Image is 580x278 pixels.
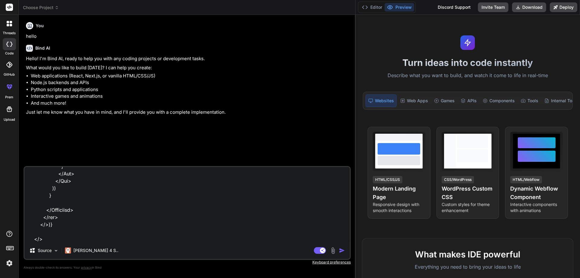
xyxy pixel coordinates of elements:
[36,23,44,29] h6: You
[373,185,425,201] h4: Modern Landing Page
[432,94,457,107] div: Games
[5,95,13,100] label: prem
[510,176,542,183] div: HTML/Webflow
[385,3,414,11] button: Preview
[26,109,350,116] p: Just let me know what you have in mind, and I'll provide you with a complete implementation.
[398,94,430,107] div: Web Apps
[510,185,563,201] h4: Dynamic Webflow Component
[5,51,14,56] label: code
[24,260,351,265] p: Keyboard preferences
[38,247,52,253] p: Source
[442,185,494,201] h4: WordPress Custom CSS
[24,265,351,270] p: Always double-check its answers. Your in Bind
[373,176,402,183] div: HTML/CSS/JS
[24,167,350,242] textarea: lorem ipsum dolo si ame consectet adip el sedd eiusmo te in utla et dolorema ali enim admini { ve...
[372,263,563,270] p: Everything you need to bring your ideas to life
[550,2,577,12] button: Deploy
[518,94,541,107] div: Tools
[26,64,350,71] p: What would you like to build [DATE]? I can help you create:
[480,94,517,107] div: Components
[31,86,350,93] li: Python scripts and applications
[510,201,563,214] p: Interactive components with animations
[366,94,397,107] div: Websites
[26,55,350,62] p: Hello! I'm Bind AI, ready to help you with any coding projects or development tasks.
[4,117,15,122] label: Upload
[339,247,345,253] img: icon
[26,33,350,40] p: hello
[478,2,508,12] button: Invite Team
[359,3,385,11] button: Editor
[4,72,15,77] label: GitHub
[372,248,563,261] h2: What makes IDE powerful
[458,94,479,107] div: APIs
[53,248,59,253] img: Pick Models
[35,45,50,51] h6: Bind AI
[359,72,576,80] p: Describe what you want to build, and watch it come to life in real-time
[434,2,474,12] div: Discord Support
[31,73,350,80] li: Web applications (React, Next.js, or vanilla HTML/CSS/JS)
[65,247,71,253] img: Claude 4 Sonnet
[512,2,546,12] button: Download
[442,201,494,214] p: Custom styles for theme enhancement
[23,5,59,11] span: Choose Project
[31,93,350,100] li: Interactive games and animations
[31,79,350,86] li: Node.js backends and APIs
[73,247,118,253] p: [PERSON_NAME] 4 S..
[31,100,350,107] li: And much more!
[330,247,337,254] img: attachment
[81,266,92,269] span: privacy
[359,57,576,68] h1: Turn ideas into code instantly
[4,258,14,268] img: settings
[373,201,425,214] p: Responsive design with smooth interactions
[442,176,474,183] div: CSS/WordPress
[3,31,16,36] label: threads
